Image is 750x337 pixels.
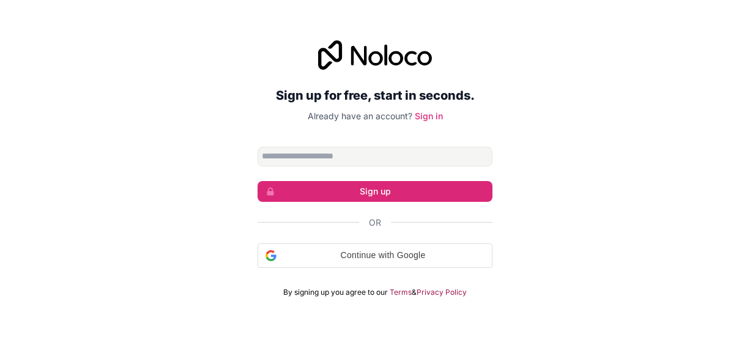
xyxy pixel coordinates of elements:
[390,287,412,297] a: Terms
[412,287,417,297] span: &
[281,249,485,262] span: Continue with Google
[308,111,412,121] span: Already have an account?
[283,287,388,297] span: By signing up you agree to our
[258,147,492,166] input: Email address
[369,217,381,229] span: Or
[417,287,467,297] a: Privacy Policy
[258,243,492,268] div: Continue with Google
[258,181,492,202] button: Sign up
[258,84,492,106] h2: Sign up for free, start in seconds.
[415,111,443,121] a: Sign in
